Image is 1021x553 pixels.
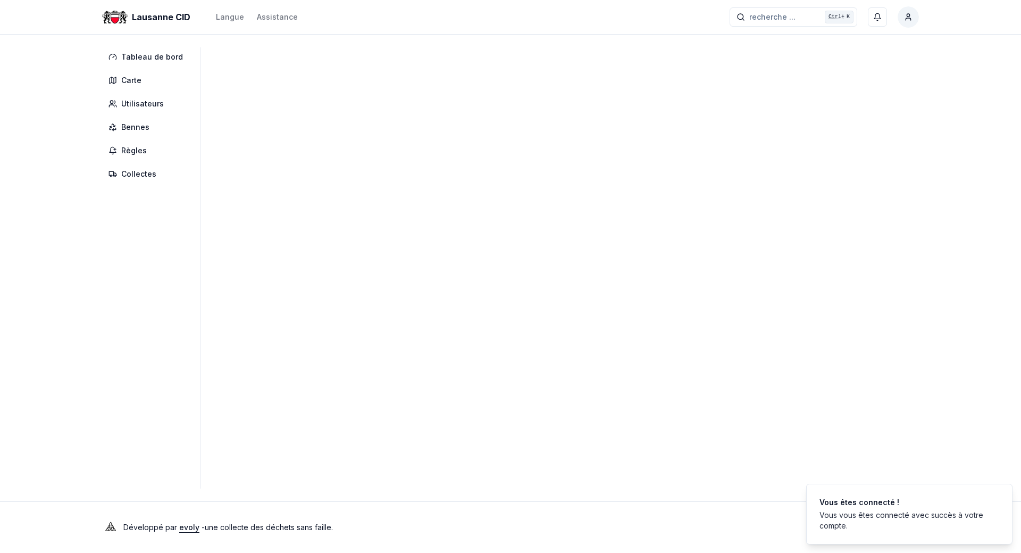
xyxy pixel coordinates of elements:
[216,11,244,23] button: Langue
[257,11,298,23] a: Assistance
[121,145,147,156] span: Règles
[121,169,156,179] span: Collectes
[179,523,199,532] a: evoly
[730,7,857,27] button: recherche ...Ctrl+K
[102,164,194,184] a: Collectes
[121,98,164,109] span: Utilisateurs
[132,11,190,23] span: Lausanne CID
[102,94,194,113] a: Utilisateurs
[819,497,995,508] div: Vous êtes connecté !
[102,71,194,90] a: Carte
[102,141,194,160] a: Règles
[102,11,195,23] a: Lausanne CID
[102,47,194,67] a: Tableau de bord
[121,52,183,62] span: Tableau de bord
[102,4,128,30] img: Lausanne CID Logo
[121,122,149,133] span: Bennes
[216,12,244,22] div: Langue
[819,510,995,531] div: Vous vous êtes connecté avec succès à votre compte.
[123,520,333,535] p: Développé par - une collecte des déchets sans faille .
[749,12,796,22] span: recherche ...
[102,519,119,536] img: Evoly Logo
[121,75,141,86] span: Carte
[102,118,194,137] a: Bennes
